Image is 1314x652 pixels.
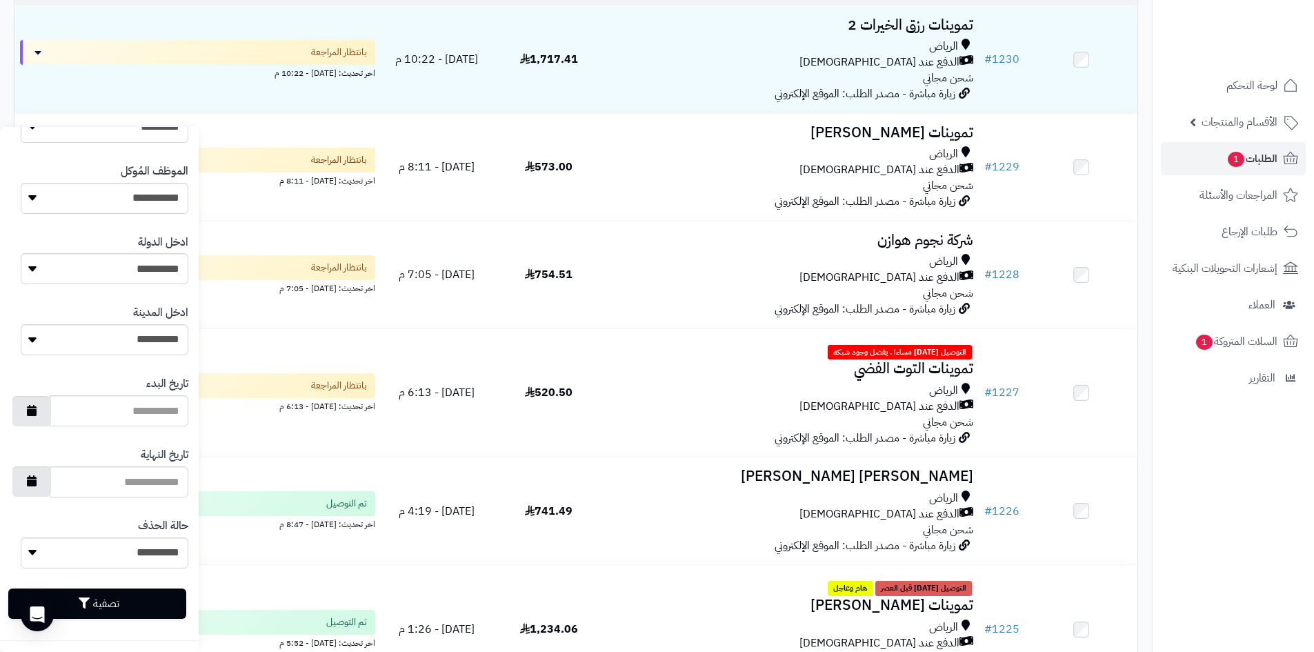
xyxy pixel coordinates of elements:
[1226,149,1277,168] span: الطلبات
[1161,142,1306,175] a: الطلبات1
[1196,335,1213,350] span: 1
[929,620,958,635] span: الرياض
[1161,288,1306,322] a: العملاء
[1199,186,1277,205] span: المراجعات والأسئلة
[1249,368,1275,388] span: التقارير
[311,46,367,59] span: بانتظار المراجعة
[525,159,573,175] span: 573.00
[923,414,973,431] span: شحن مجاني
[311,379,367,393] span: بانتظار المراجعة
[775,537,955,554] span: زيارة مباشرة - مصدر الطلب: الموقع الإلكتروني
[799,270,959,286] span: الدفع عند [DEMOGRAPHIC_DATA]
[610,233,973,248] h3: شركة نجوم هوازن
[1226,76,1277,95] span: لوحة التحكم
[520,51,578,68] span: 1,717.41
[799,635,959,651] span: الدفع عند [DEMOGRAPHIC_DATA]
[610,597,973,613] h3: تموينات [PERSON_NAME]
[775,86,955,102] span: زيارة مباشرة - مصدر الطلب: الموقع الإلكتروني
[1228,152,1244,167] span: 1
[311,261,367,275] span: بانتظار المراجعة
[828,345,972,360] span: التوصيل [DATE] مساءا . يفضل وجود شبكه
[399,266,475,283] span: [DATE] - 7:05 م
[21,598,54,631] div: Open Intercom Messenger
[395,51,478,68] span: [DATE] - 10:22 م
[8,589,186,619] button: تصفية
[929,39,958,55] span: الرياض
[146,376,188,392] label: تاريخ البدء
[1248,295,1275,315] span: العملاء
[984,266,1019,283] a: #1228
[525,266,573,283] span: 754.51
[1161,362,1306,395] a: التقارير
[311,153,367,167] span: بانتظار المراجعة
[399,503,475,520] span: [DATE] - 4:19 م
[525,384,573,401] span: 520.50
[984,503,1019,520] a: #1226
[929,254,958,270] span: الرياض
[929,383,958,399] span: الرياض
[799,399,959,415] span: الدفع عند [DEMOGRAPHIC_DATA]
[141,447,188,463] label: تاريخ النهاية
[326,497,367,511] span: تم التوصيل
[138,235,188,250] label: ادخل الدولة
[984,159,1019,175] a: #1229
[1161,252,1306,285] a: إشعارات التحويلات البنكية
[984,266,992,283] span: #
[1220,35,1301,64] img: logo-2.png
[399,384,475,401] span: [DATE] - 6:13 م
[923,285,973,302] span: شحن مجاني
[1161,179,1306,212] a: المراجعات والأسئلة
[828,581,873,596] span: هام وعاجل
[20,65,375,79] div: اخر تحديث: [DATE] - 10:22 م
[984,621,992,638] span: #
[984,384,1019,401] a: #1227
[610,361,973,377] h3: تموينات التوت الفضي
[775,193,955,210] span: زيارة مباشرة - مصدر الطلب: الموقع الإلكتروني
[984,51,1019,68] a: #1230
[875,581,972,596] span: التوصيل [DATE] قبل العصر
[799,55,959,70] span: الدفع عند [DEMOGRAPHIC_DATA]
[984,621,1019,638] a: #1225
[1202,112,1277,132] span: الأقسام والمنتجات
[799,162,959,178] span: الدفع عند [DEMOGRAPHIC_DATA]
[610,125,973,141] h3: تموينات [PERSON_NAME]
[799,506,959,522] span: الدفع عند [DEMOGRAPHIC_DATA]
[133,305,188,321] label: ادخل المدينة
[929,491,958,506] span: الرياض
[1173,259,1277,278] span: إشعارات التحويلات البنكية
[121,164,188,179] label: الموظف المُوكل
[775,301,955,317] span: زيارة مباشرة - مصدر الطلب: الموقع الإلكتروني
[520,621,578,638] span: 1,234.06
[929,146,958,162] span: الرياض
[1161,325,1306,358] a: السلات المتروكة1
[326,615,367,629] span: تم التوصيل
[610,17,973,33] h3: تموينات رزق الخيرات 2
[984,51,992,68] span: #
[923,522,973,538] span: شحن مجاني
[775,430,955,446] span: زيارة مباشرة - مصدر الطلب: الموقع الإلكتروني
[399,159,475,175] span: [DATE] - 8:11 م
[1195,332,1277,351] span: السلات المتروكة
[610,468,973,484] h3: [PERSON_NAME] [PERSON_NAME]
[525,503,573,520] span: 741.49
[1222,222,1277,241] span: طلبات الإرجاع
[1161,215,1306,248] a: طلبات الإرجاع
[1161,69,1306,102] a: لوحة التحكم
[923,70,973,86] span: شحن مجاني
[923,177,973,194] span: شحن مجاني
[399,621,475,638] span: [DATE] - 1:26 م
[138,518,188,534] label: حالة الحذف
[984,503,992,520] span: #
[984,159,992,175] span: #
[984,384,992,401] span: #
